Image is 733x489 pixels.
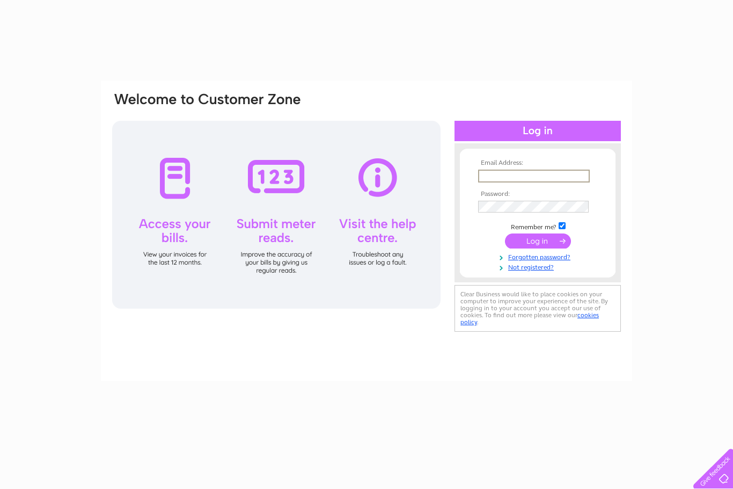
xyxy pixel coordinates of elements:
[475,221,600,231] td: Remember me?
[455,285,621,332] div: Clear Business would like to place cookies on your computer to improve your experience of the sit...
[460,311,599,326] a: cookies policy
[478,251,600,261] a: Forgotten password?
[505,233,571,249] input: Submit
[475,159,600,167] th: Email Address:
[475,191,600,198] th: Password:
[478,261,600,272] a: Not registered?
